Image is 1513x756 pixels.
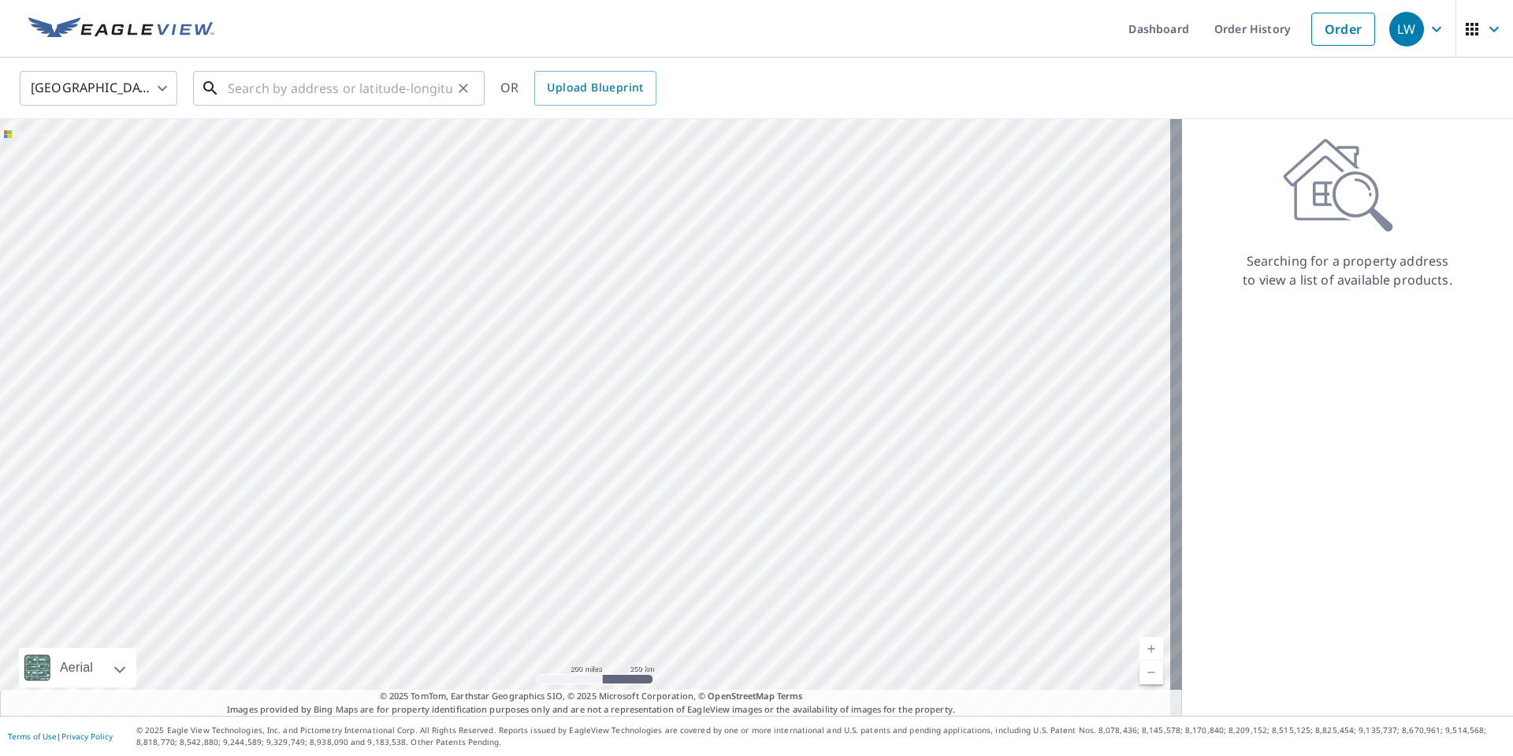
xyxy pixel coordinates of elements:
span: © 2025 TomTom, Earthstar Geographics SIO, © 2025 Microsoft Corporation, © [380,690,803,703]
p: Searching for a property address to view a list of available products. [1242,251,1453,289]
a: Current Level 5, Zoom In [1139,637,1163,661]
a: Order [1311,13,1375,46]
div: Aerial [19,648,136,687]
a: Upload Blueprint [534,71,656,106]
a: Terms of Use [8,731,57,742]
div: [GEOGRAPHIC_DATA] [20,66,177,110]
a: OpenStreetMap [708,690,774,702]
a: Privacy Policy [61,731,113,742]
p: © 2025 Eagle View Technologies, Inc. and Pictometry International Corp. All Rights Reserved. Repo... [136,724,1505,748]
a: Terms [777,690,803,702]
input: Search by address or latitude-longitude [228,66,452,110]
p: | [8,732,113,741]
img: EV Logo [28,17,214,41]
span: Upload Blueprint [547,78,643,98]
button: Clear [452,77,474,99]
div: LW [1389,12,1424,47]
div: Aerial [55,648,98,687]
a: Current Level 5, Zoom Out [1139,661,1163,684]
div: OR [500,71,656,106]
